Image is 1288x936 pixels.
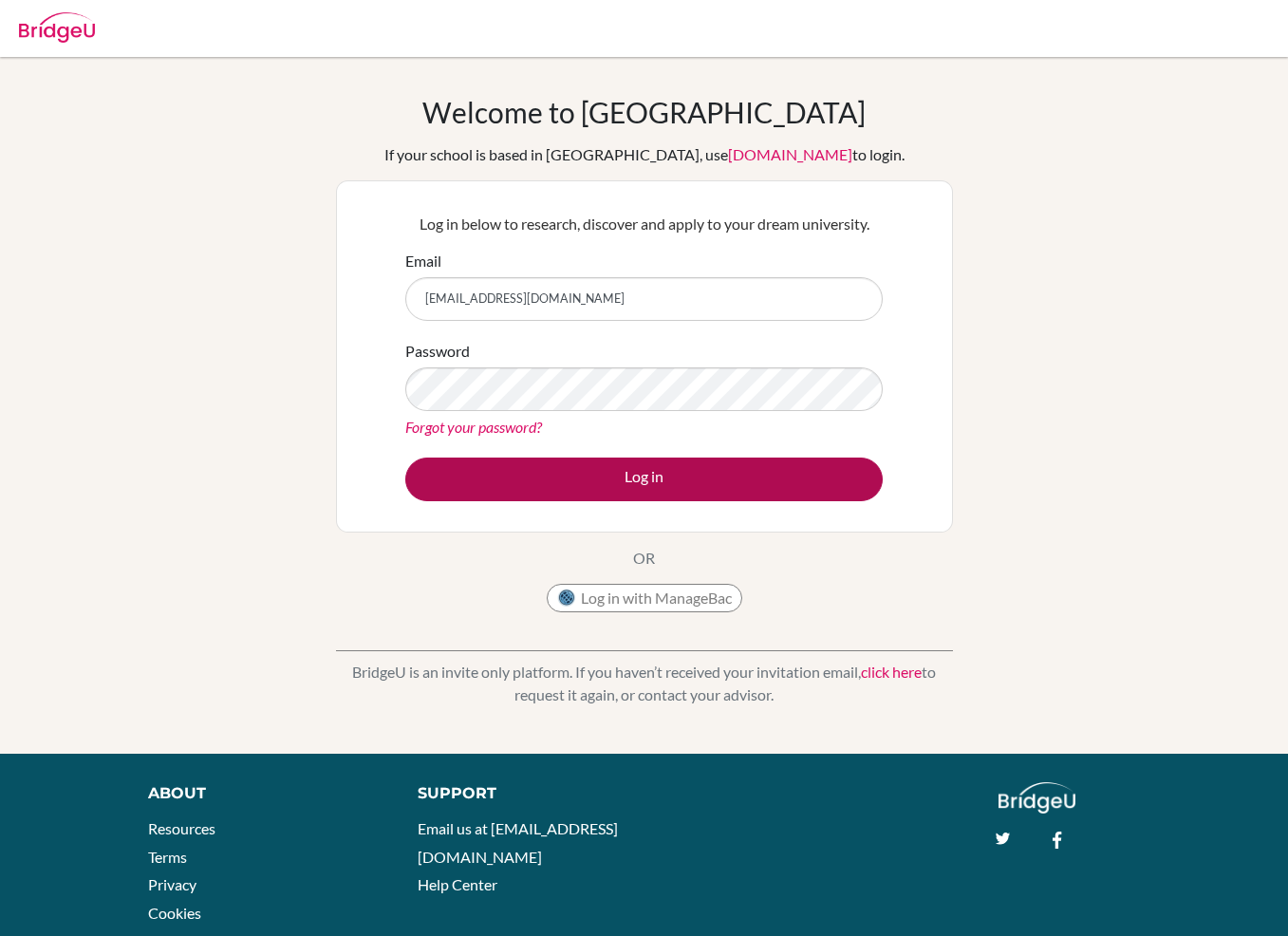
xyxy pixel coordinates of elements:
[547,584,742,612] button: Log in with ManageBac
[861,663,922,681] a: click here
[422,95,866,129] h1: Welcome to [GEOGRAPHIC_DATA]
[728,145,852,163] a: [DOMAIN_NAME]
[405,340,470,363] label: Password
[148,904,201,922] a: Cookies
[405,213,883,235] p: Log in below to research, discover and apply to your dream university.
[405,418,542,436] a: Forgot your password?
[148,848,187,866] a: Terms
[999,782,1075,814] img: logo_white@2x-f4f0deed5e89b7ecb1c2cc34c3e3d731f90f0f143d5ea2071677605dd97b5244.png
[405,250,441,272] label: Email
[148,782,375,805] div: About
[384,143,905,166] div: If your school is based in [GEOGRAPHIC_DATA], use to login.
[633,547,655,570] p: OR
[418,782,625,805] div: Support
[336,661,953,706] p: BridgeU is an invite only platform. If you haven’t received your invitation email, to request it ...
[148,819,215,837] a: Resources
[19,12,95,43] img: Bridge-U
[148,875,196,893] a: Privacy
[418,875,497,893] a: Help Center
[405,458,883,501] button: Log in
[418,819,618,866] a: Email us at [EMAIL_ADDRESS][DOMAIN_NAME]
